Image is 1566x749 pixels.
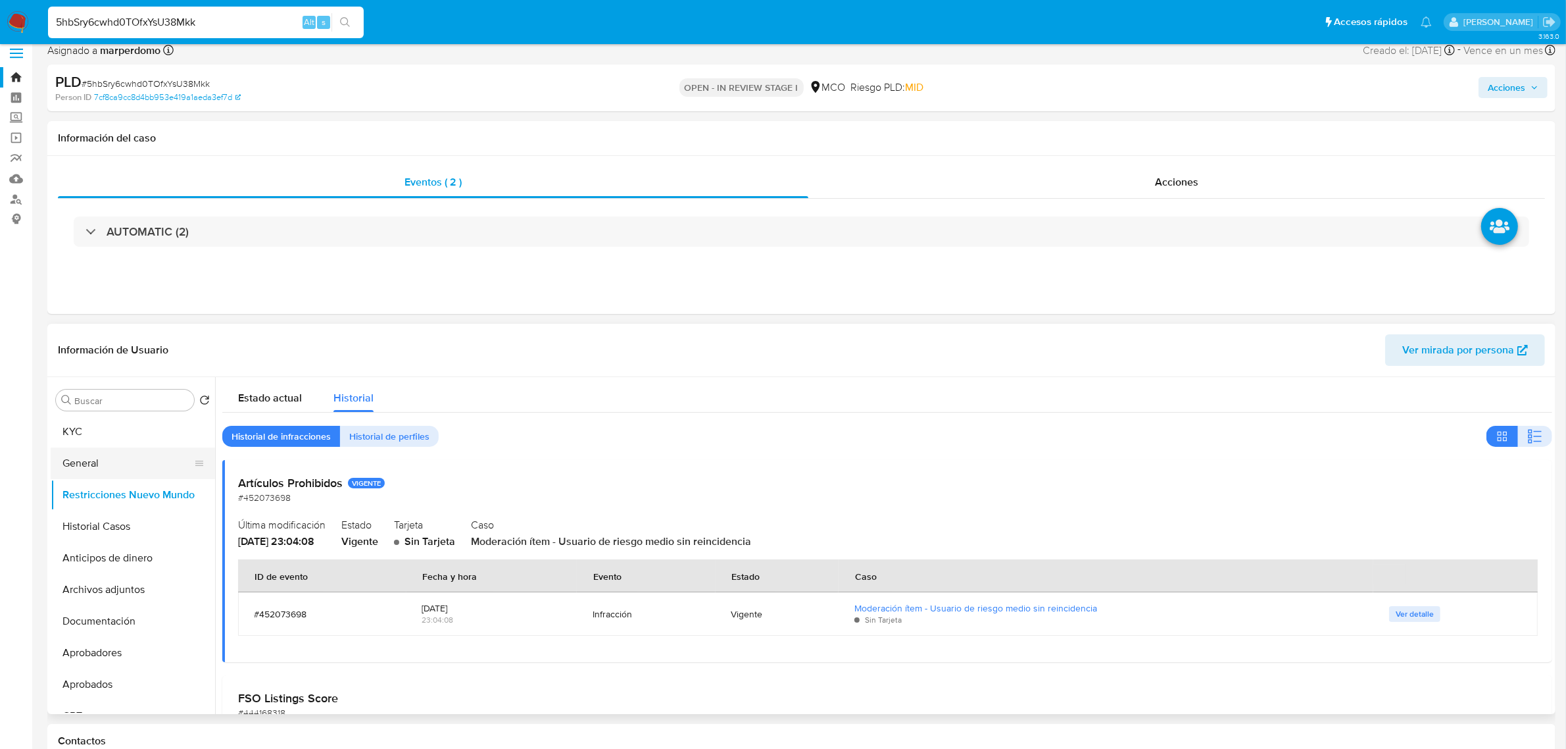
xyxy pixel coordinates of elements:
span: Alt [304,16,314,28]
h3: AUTOMATIC (2) [107,224,189,239]
button: Volver al orden por defecto [199,395,210,409]
button: Aprobados [51,669,215,700]
button: Acciones [1479,77,1548,98]
a: 7cf8ca9cc8d4bb953e419a1aeda3ef7d [94,91,241,103]
span: # 5hbSry6cwhd0TOfxYsU38Mkk [82,77,210,90]
input: Buscar [74,395,189,407]
button: search-icon [331,13,358,32]
h1: Información de Usuario [58,344,168,357]
button: Historial Casos [51,511,215,542]
button: CBT [51,700,215,732]
h1: Contactos [58,735,1545,748]
button: Anticipos de dinero [51,542,215,574]
button: Ver mirada por persona [1385,334,1545,366]
button: Documentación [51,606,215,637]
span: Asignado a [47,43,160,58]
span: Acciones [1155,174,1198,190]
span: Eventos ( 2 ) [404,174,462,190]
button: Buscar [61,395,72,405]
b: marperdomo [97,43,160,58]
b: Person ID [55,91,91,103]
button: General [51,448,205,479]
span: Accesos rápidos [1334,15,1407,29]
button: KYC [51,416,215,448]
input: Buscar usuario o caso... [48,14,364,31]
div: Creado el: [DATE] [1363,41,1455,59]
button: Archivos adjuntos [51,574,215,606]
a: Salir [1542,15,1556,29]
div: MCO [809,80,846,95]
span: s [322,16,326,28]
button: Restricciones Nuevo Mundo [51,479,215,511]
p: marcela.perdomo@mercadolibre.com.co [1463,16,1538,28]
span: Vence en un mes [1463,43,1543,58]
div: AUTOMATIC (2) [74,217,1529,247]
span: Riesgo PLD: [851,80,924,95]
span: MID [906,80,924,95]
span: Acciones [1488,77,1525,98]
a: Notificaciones [1421,16,1432,28]
span: - [1457,41,1461,59]
button: Aprobadores [51,637,215,669]
p: OPEN - IN REVIEW STAGE I [679,78,804,97]
span: Ver mirada por persona [1402,334,1514,366]
b: PLD [55,71,82,92]
h1: Información del caso [58,132,1545,145]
